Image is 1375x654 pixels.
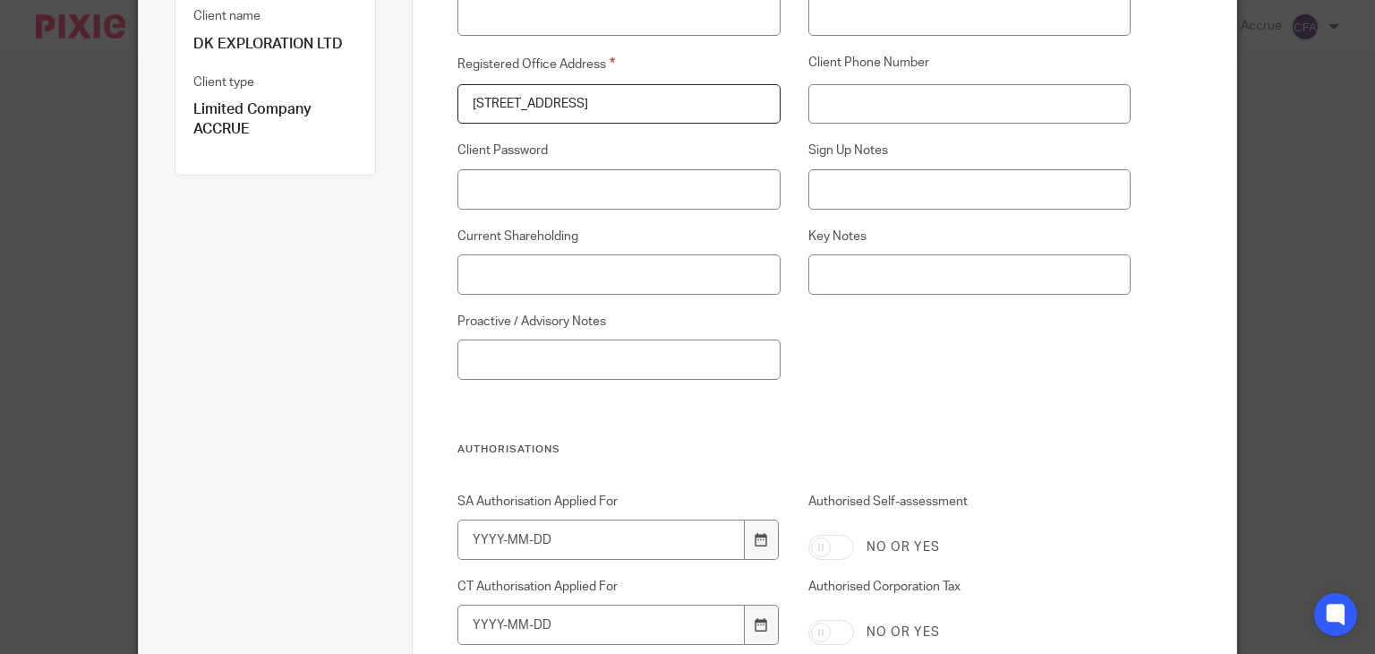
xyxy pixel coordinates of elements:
[867,624,940,641] label: No or yes
[457,520,744,560] input: YYYY-MM-DD
[457,54,780,74] label: Registered Office Address
[808,228,1131,245] label: Key Notes
[808,142,1131,159] label: Sign Up Notes
[193,73,254,91] label: Client type
[457,605,744,645] input: YYYY-MM-DD
[808,54,1131,74] label: Client Phone Number
[808,578,1131,607] label: Authorised Corporation Tax
[457,228,780,245] label: Current Shareholding
[457,578,780,596] label: CT Authorisation Applied For
[457,313,780,331] label: Proactive / Advisory Notes
[457,142,780,159] label: Client Password
[457,443,1131,457] h3: Authorisations
[193,35,358,54] p: DK EXPLORATION LTD
[193,7,260,25] label: Client name
[193,100,358,139] p: Limited Company ACCRUE
[808,493,1131,521] label: Authorised Self-assessment
[457,493,780,511] label: SA Authorisation Applied For
[867,538,940,556] label: No or yes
